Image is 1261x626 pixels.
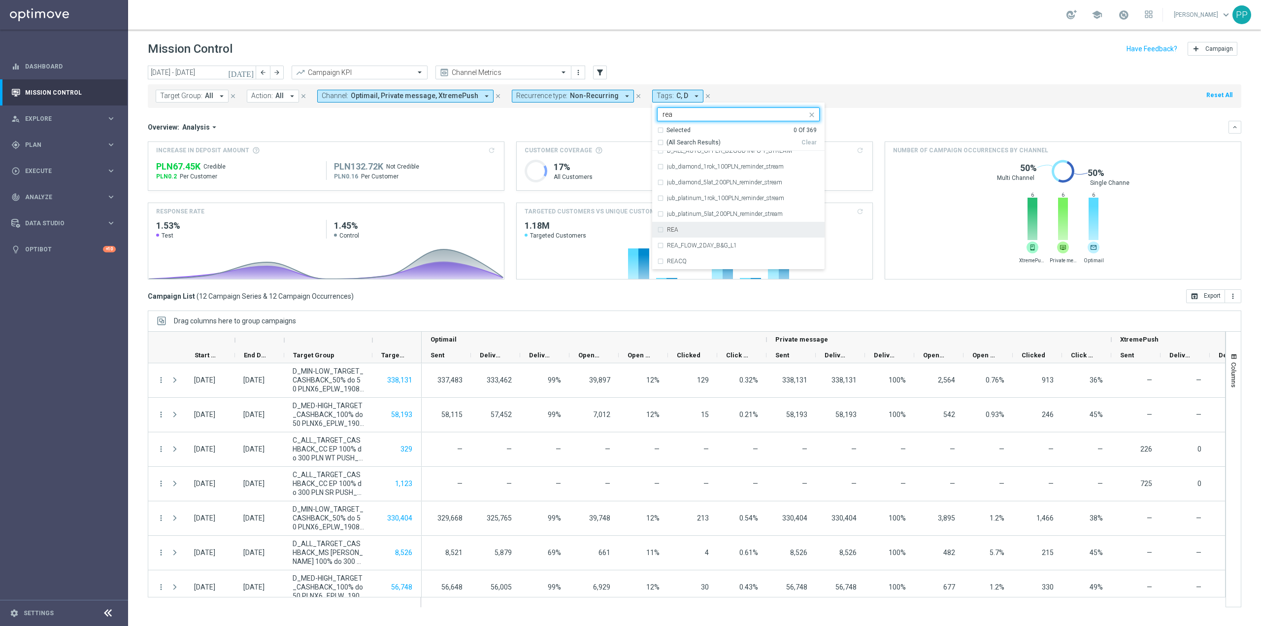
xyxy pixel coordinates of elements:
label: D_ALL_AUTO_OFFER_BZGOD INFO 1_STREAM [667,148,792,154]
i: keyboard_arrow_down [1231,124,1238,131]
span: PLN0.16 [334,173,358,180]
span: Delivery Rate = Delivered / Sent [548,411,561,418]
label: jub_platinum_5lat_200PLN_reminder_stream [667,211,783,217]
span: — [1048,445,1054,453]
button: add Campaign [1188,42,1237,56]
div: Press SPACE to select this row. [148,363,422,398]
span: — [457,480,463,487]
span: Open Rate = Opened / Delivered [999,445,1004,453]
span: 39,897 [589,376,610,384]
button: arrow_forward [270,66,284,79]
span: Single Channel [1090,179,1131,187]
div: Explore [11,114,106,123]
span: Clicked [677,351,700,359]
button: track_changes Analyze keyboard_arrow_right [11,193,116,201]
button: Analysis arrow_drop_down [179,123,222,132]
i: more_vert [157,410,166,419]
div: 19 Aug 2025, Tuesday [243,410,265,419]
h1: Mission Control [148,42,232,56]
div: Press SPACE to select this row. [148,398,422,432]
i: close [495,93,501,100]
button: open_in_browser Export [1186,289,1225,303]
span: (All Search Results) [666,139,721,147]
span: 542 [943,411,955,418]
span: Targeted Customers [525,232,687,240]
div: Data Studio keyboard_arrow_right [11,219,116,227]
span: Optimail [431,336,457,343]
div: equalizer Dashboard [11,63,116,70]
a: Dashboard [25,53,116,79]
div: 0 Of 369 [794,126,817,135]
i: open_in_browser [1191,292,1198,300]
span: Click Rate = Clicked / Opened [753,445,758,453]
img: website.svg [1057,242,1069,253]
img: push.svg [1027,242,1038,253]
span: Click Rate = Clicked / Opened [1090,376,1103,384]
button: 330,404 [386,512,413,524]
input: Select date range [148,66,256,79]
label: jub_diamond_1rok_100PLN_reminder_stream [667,164,784,170]
span: 15 [701,411,709,418]
span: 333,462 [487,376,512,384]
span: Delivered [1169,351,1193,359]
div: play_circle_outline Execute keyboard_arrow_right [11,167,116,175]
span: 129 [697,376,709,384]
button: more_vert [157,548,166,557]
div: Optibot [11,236,116,262]
label: jub_diamond_5lat_200PLN_reminder_stream [667,179,782,185]
span: Delivery Rate = Delivered / Sent [556,480,561,487]
div: REA_FLOW_2DAY_B&G_L1 [657,238,820,253]
div: Press SPACE to select this row. [148,536,422,570]
div: person_search Explore keyboard_arrow_right [11,115,116,123]
span: Delivery Rate [529,351,553,359]
i: more_vert [1229,292,1237,300]
span: Delivery Rate = Delivered / Sent [889,411,906,418]
span: Click Rate = Clicked / Opened [1090,411,1103,418]
span: All [275,92,284,100]
span: 58,115 [441,411,463,418]
span: Increase In Deposit Amount [156,146,249,155]
button: Reset All [1205,90,1233,101]
i: more_vert [157,376,166,384]
span: Target Group: [160,92,202,100]
span: Start Date [195,351,218,359]
h3: Campaign List [148,292,354,301]
span: Analyze [25,194,106,200]
span: 12 Campaign Series & 12 Campaign Occurrences [199,292,351,301]
div: REACQ [657,253,820,269]
button: 338,131 [386,374,413,386]
div: Analyze [11,193,106,202]
span: Number of campaign occurrences by channel [893,146,1048,155]
i: keyboard_arrow_right [106,218,116,228]
span: Open Rate = Opened / Delivered [986,411,1004,418]
span: — [605,480,610,487]
input: Have Feedback? [1127,45,1177,52]
span: Targeted Customers [381,351,405,359]
span: Sent [431,351,444,359]
div: 20 Aug 2025, Wednesday [194,479,215,488]
img: email.svg [1088,242,1099,253]
a: [PERSON_NAME]keyboard_arrow_down [1173,7,1232,22]
h2: 1.53% [156,220,318,232]
div: Press SPACE to select this row. [148,501,422,536]
a: Mission Control [25,79,116,105]
span: Private message [1050,257,1077,264]
div: PP [1232,5,1251,24]
span: PLN67,445 [156,161,200,173]
i: play_circle_outline [11,167,20,175]
span: — [506,445,512,453]
span: 338,131 [831,376,857,384]
h1: 17% [554,161,687,173]
span: Delivery Rate [874,351,897,359]
span: 6 [1058,192,1068,198]
p: All Customers [554,173,687,181]
i: keyboard_arrow_right [106,114,116,123]
div: 19 Aug 2025, Tuesday [194,445,215,453]
span: Delivery Rate = Delivered / Sent [548,376,561,384]
span: — [457,445,463,453]
span: D_MED-HIGH_TARGET_CASHBACK_100% do 50 PLNX6_EPLW_190825 [293,401,364,428]
button: lightbulb Optibot +10 [11,245,116,253]
button: more_vert [157,583,166,591]
a: Settings [24,610,54,616]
